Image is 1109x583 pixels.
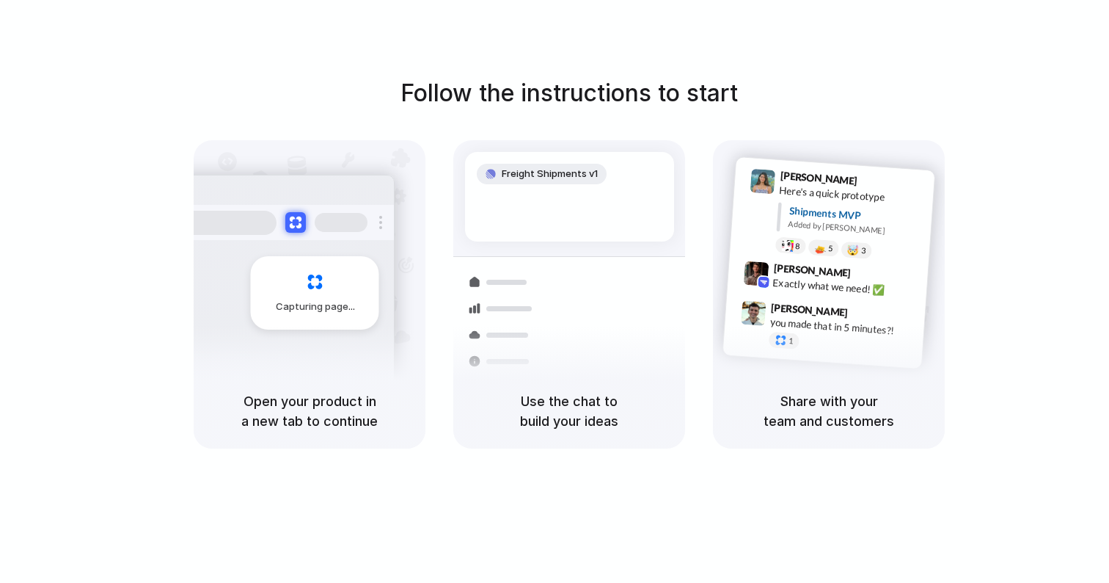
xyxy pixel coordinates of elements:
div: Here's a quick prototype [779,183,926,208]
span: [PERSON_NAME] [773,260,851,281]
h1: Follow the instructions to start [400,76,738,111]
span: 8 [795,242,800,250]
span: 5 [828,245,833,253]
h5: Share with your team and customers [731,391,927,431]
div: you made that in 5 minutes?! [769,315,916,340]
span: 3 [861,247,866,255]
span: Freight Shipments v1 [502,167,598,181]
span: 9:47 AM [852,306,882,324]
div: Added by [PERSON_NAME] [788,218,923,239]
span: Capturing page [276,300,357,314]
span: 1 [788,337,794,345]
div: 🤯 [847,245,860,256]
div: Exactly what we need! ✅ [772,275,919,300]
h5: Open your product in a new tab to continue [211,391,408,431]
span: [PERSON_NAME] [771,300,849,321]
h5: Use the chat to build your ideas [471,391,667,431]
div: Shipments MVP [788,203,924,228]
span: 9:41 AM [862,175,892,192]
span: [PERSON_NAME] [780,167,857,189]
span: 9:42 AM [855,267,885,285]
